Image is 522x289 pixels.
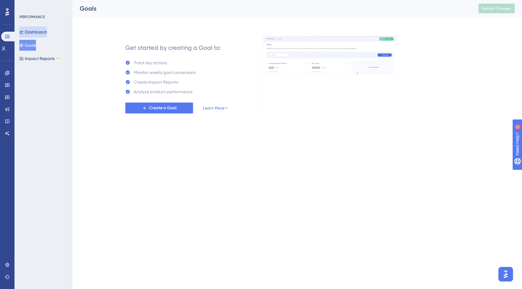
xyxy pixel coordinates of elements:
span: Create a Goal [149,104,176,112]
div: Monitor weekly goal conversions [134,69,196,76]
span: Need Help? [14,2,38,9]
div: BETA [56,57,61,60]
button: Dashboard [19,27,47,37]
div: PERFORMANCE [19,14,45,19]
span: Publish Changes [482,6,511,11]
div: Track key actions [134,59,167,66]
a: Learn More > [203,104,227,112]
button: Publish Changes [478,4,515,13]
button: Impact ReportsBETA [19,53,61,64]
div: Create Impact Reports [134,78,178,86]
div: Goals [80,4,463,13]
img: 4ba7ac607e596fd2f9ec34f7978dce69.gif [263,36,397,116]
iframe: UserGuiding AI Assistant Launcher [497,265,515,283]
button: Create a Goal [125,103,193,113]
div: Analyze product performance [134,88,192,95]
button: Goals [19,40,36,51]
div: Get started by creating a Goal to: [125,43,221,52]
div: 1 [42,3,44,8]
